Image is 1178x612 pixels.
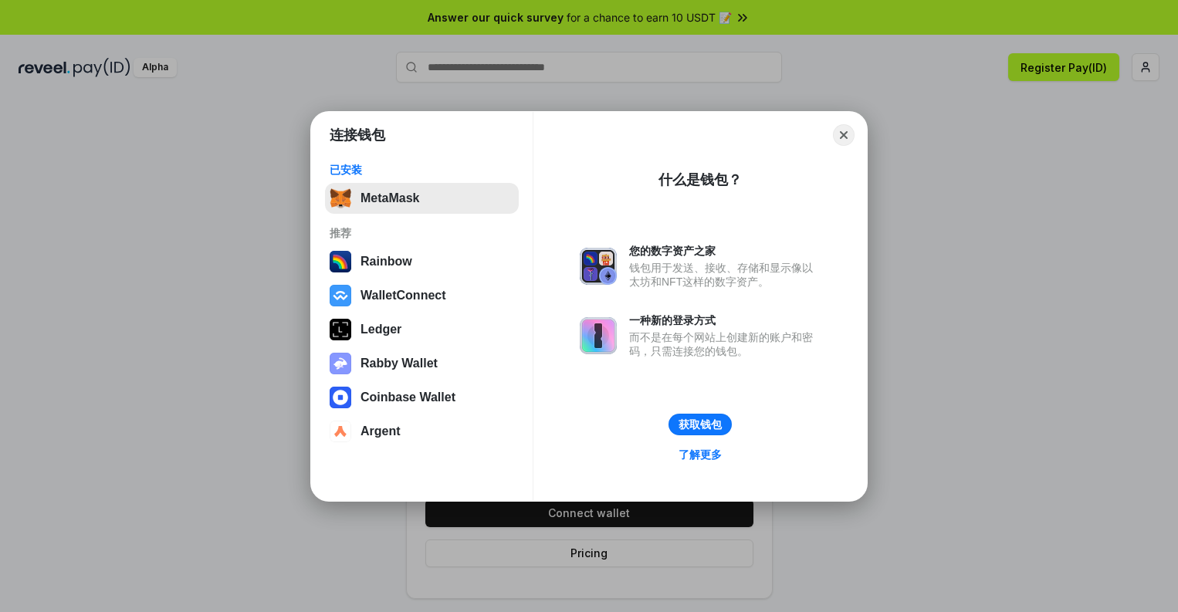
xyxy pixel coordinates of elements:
img: svg+xml,%3Csvg%20xmlns%3D%22http%3A%2F%2Fwww.w3.org%2F2000%2Fsvg%22%20fill%3D%22none%22%20viewBox... [580,248,617,285]
img: svg+xml,%3Csvg%20width%3D%2228%22%20height%3D%2228%22%20viewBox%3D%220%200%2028%2028%22%20fill%3D... [330,387,351,408]
img: svg+xml,%3Csvg%20width%3D%22120%22%20height%3D%22120%22%20viewBox%3D%220%200%20120%20120%22%20fil... [330,251,351,272]
button: WalletConnect [325,280,519,311]
div: Coinbase Wallet [361,391,455,404]
h1: 连接钱包 [330,126,385,144]
button: Ledger [325,314,519,345]
div: MetaMask [361,191,419,205]
img: svg+xml,%3Csvg%20xmlns%3D%22http%3A%2F%2Fwww.w3.org%2F2000%2Fsvg%22%20width%3D%2228%22%20height%3... [330,319,351,340]
div: 什么是钱包？ [658,171,742,189]
button: 获取钱包 [669,414,732,435]
div: Rainbow [361,255,412,269]
div: Ledger [361,323,401,336]
img: svg+xml,%3Csvg%20width%3D%2228%22%20height%3D%2228%22%20viewBox%3D%220%200%2028%2028%22%20fill%3D... [330,421,351,442]
button: Argent [325,416,519,447]
button: MetaMask [325,183,519,214]
img: svg+xml,%3Csvg%20width%3D%2228%22%20height%3D%2228%22%20viewBox%3D%220%200%2028%2028%22%20fill%3D... [330,285,351,306]
img: svg+xml,%3Csvg%20xmlns%3D%22http%3A%2F%2Fwww.w3.org%2F2000%2Fsvg%22%20fill%3D%22none%22%20viewBox... [580,317,617,354]
div: 推荐 [330,226,514,240]
div: 钱包用于发送、接收、存储和显示像以太坊和NFT这样的数字资产。 [629,261,821,289]
div: 获取钱包 [679,418,722,431]
img: svg+xml,%3Csvg%20fill%3D%22none%22%20height%3D%2233%22%20viewBox%3D%220%200%2035%2033%22%20width%... [330,188,351,209]
button: Coinbase Wallet [325,382,519,413]
div: 了解更多 [679,448,722,462]
div: 您的数字资产之家 [629,244,821,258]
div: WalletConnect [361,289,446,303]
div: Rabby Wallet [361,357,438,370]
button: Rabby Wallet [325,348,519,379]
img: svg+xml,%3Csvg%20xmlns%3D%22http%3A%2F%2Fwww.w3.org%2F2000%2Fsvg%22%20fill%3D%22none%22%20viewBox... [330,353,351,374]
div: 一种新的登录方式 [629,313,821,327]
a: 了解更多 [669,445,731,465]
button: Close [833,124,855,146]
div: 已安装 [330,163,514,177]
div: Argent [361,424,401,438]
button: Rainbow [325,246,519,277]
div: 而不是在每个网站上创建新的账户和密码，只需连接您的钱包。 [629,330,821,358]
